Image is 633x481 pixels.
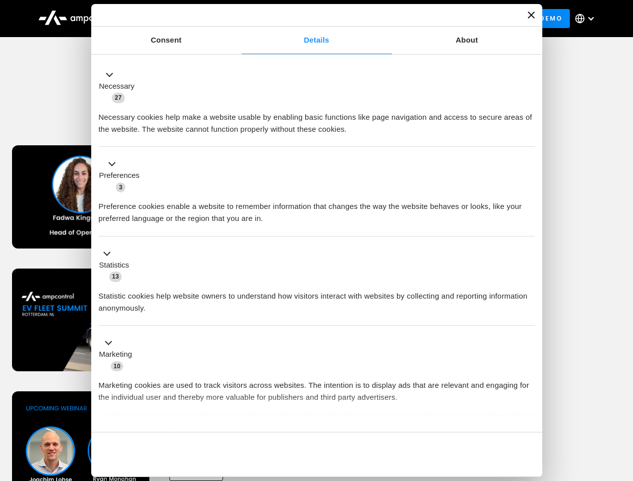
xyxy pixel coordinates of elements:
button: Preferences (3) [99,158,146,193]
a: Consent [91,27,242,54]
div: Statistic cookies help website owners to understand how visitors interact with websites by collec... [99,283,535,314]
a: Details [242,27,392,54]
button: Marketing (10) [99,337,138,372]
span: 2 [165,428,175,438]
label: Necessary [99,81,135,92]
a: About [392,27,542,54]
label: Preferences [99,170,140,181]
button: Close banner [528,12,535,19]
h1: Upcoming Webinars [12,101,621,125]
label: Marketing [99,349,132,360]
div: Preference cookies enable a website to remember information that changes the way the website beha... [99,193,535,224]
label: Statistics [99,260,129,271]
div: Marketing cookies are used to track visitors across websites. The intention is to display ads tha... [99,372,535,403]
button: Okay [390,440,534,469]
div: Necessary cookies help make a website usable by enabling basic functions like page navigation and... [99,104,535,135]
span: 13 [109,272,122,282]
button: Necessary (27) [99,69,141,104]
span: 10 [111,361,124,371]
button: Unclassified (2) [99,426,181,439]
button: Statistics (13) [99,248,135,283]
span: 27 [112,93,125,103]
span: 3 [116,182,125,192]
